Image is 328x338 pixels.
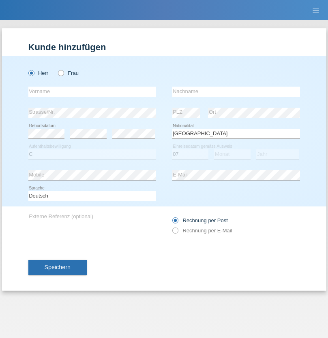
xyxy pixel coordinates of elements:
[28,70,34,75] input: Herr
[28,260,87,275] button: Speichern
[172,227,178,238] input: Rechnung per E-Mail
[28,70,49,76] label: Herr
[172,217,178,227] input: Rechnung per Post
[308,8,324,13] a: menu
[45,264,71,270] span: Speichern
[172,217,228,223] label: Rechnung per Post
[172,227,232,234] label: Rechnung per E-Mail
[312,6,320,15] i: menu
[28,42,300,52] h1: Kunde hinzufügen
[58,70,63,75] input: Frau
[58,70,79,76] label: Frau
